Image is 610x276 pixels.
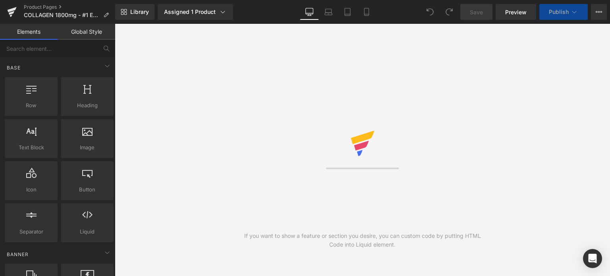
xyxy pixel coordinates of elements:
a: Global Style [58,24,115,40]
span: Preview [505,8,527,16]
span: COLLAGEN 1800mg - #1 EN TIKTOK [24,12,100,18]
span: Save [470,8,483,16]
button: Publish [539,4,588,20]
span: Row [7,101,55,110]
div: Open Intercom Messenger [583,249,602,268]
div: If you want to show a feature or section you desire, you can custom code by putting HTML Code int... [239,232,486,249]
span: Image [63,143,111,152]
span: Base [6,64,21,71]
span: Separator [7,228,55,236]
span: Button [63,185,111,194]
div: Assigned 1 Product [164,8,227,16]
a: Mobile [357,4,376,20]
span: Liquid [63,228,111,236]
span: Text Block [7,143,55,152]
span: Library [130,8,149,15]
a: New Library [115,4,154,20]
button: Redo [441,4,457,20]
span: Banner [6,251,29,258]
button: More [591,4,607,20]
a: Product Pages [24,4,115,10]
a: Laptop [319,4,338,20]
a: Desktop [300,4,319,20]
span: Publish [549,9,569,15]
span: Heading [63,101,111,110]
a: Tablet [338,4,357,20]
span: Icon [7,185,55,194]
a: Preview [496,4,536,20]
button: Undo [422,4,438,20]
